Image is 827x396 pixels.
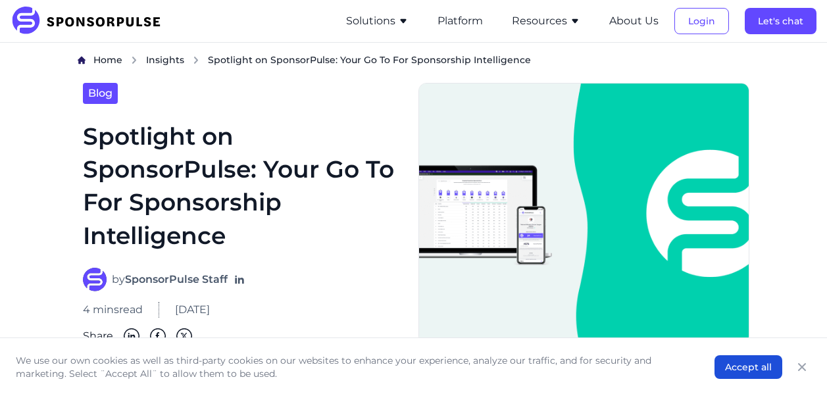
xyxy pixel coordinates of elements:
[112,272,228,287] span: by
[438,13,483,29] button: Platform
[146,54,184,66] span: Insights
[674,8,729,34] button: Login
[745,15,816,27] a: Let's chat
[83,302,143,318] span: 4 mins read
[93,53,122,67] a: Home
[233,273,246,286] a: Follow on LinkedIn
[83,83,118,104] a: Blog
[192,56,200,64] img: chevron right
[83,328,113,344] span: Share
[130,56,138,64] img: chevron right
[146,53,184,67] a: Insights
[16,354,688,380] p: We use our own cookies as well as third-party cookies on our websites to enhance your experience,...
[674,15,729,27] a: Login
[78,56,86,64] img: Home
[11,7,170,36] img: SponsorPulse
[609,15,659,27] a: About Us
[714,355,782,379] button: Accept all
[512,13,580,29] button: Resources
[438,15,483,27] a: Platform
[176,328,192,344] img: Twitter
[83,120,403,253] h1: Spotlight on SponsorPulse: Your Go To For Sponsorship Intelligence
[125,273,228,285] strong: SponsorPulse Staff
[83,268,107,291] img: SponsorPulse Staff
[793,358,811,376] button: Close
[175,302,210,318] span: [DATE]
[150,328,166,344] img: Facebook
[124,328,139,344] img: Linkedin
[346,13,409,29] button: Solutions
[208,53,531,66] span: Spotlight on SponsorPulse: Your Go To For Sponsorship Intelligence
[745,8,816,34] button: Let's chat
[93,54,122,66] span: Home
[609,13,659,29] button: About Us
